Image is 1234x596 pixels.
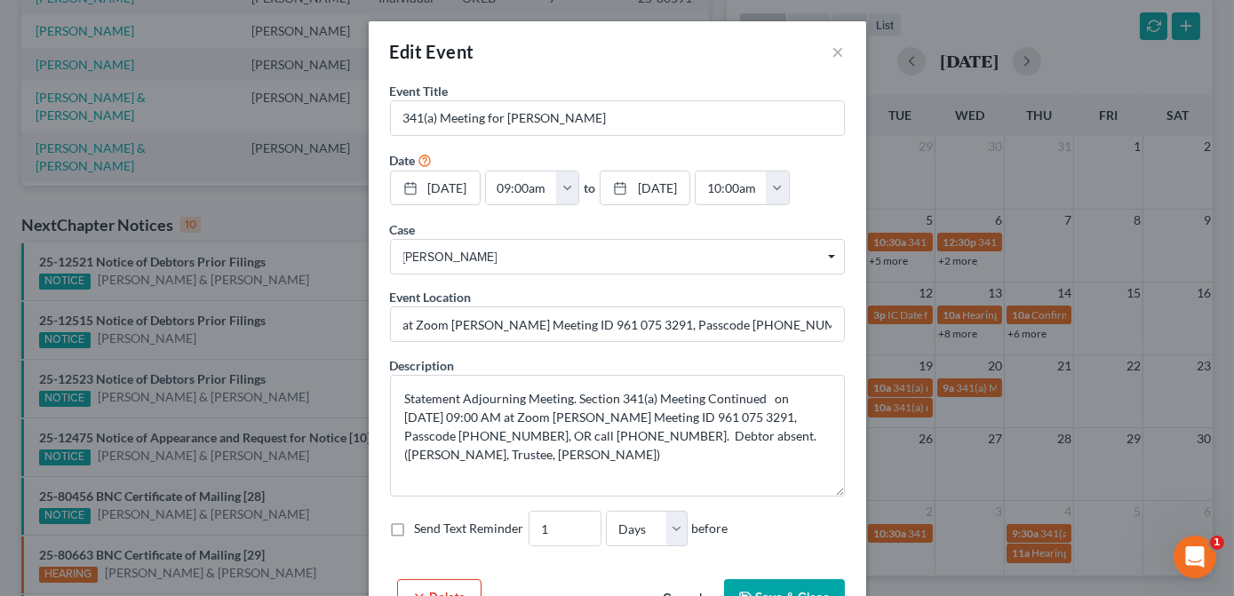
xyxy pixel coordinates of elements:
span: Event Title [390,83,449,99]
input: -- : -- [696,171,767,205]
input: Enter location... [391,307,844,341]
label: Case [390,220,416,239]
label: Event Location [390,288,472,306]
label: Description [390,356,455,375]
span: 1 [1210,536,1224,550]
input: -- [529,512,601,545]
span: Edit Event [390,41,474,62]
button: × [832,41,845,62]
a: [DATE] [601,171,689,205]
span: before [691,520,728,537]
input: -- : -- [486,171,557,205]
span: Select box activate [390,239,845,274]
label: to [584,179,595,197]
label: Date [390,151,416,170]
iframe: Intercom live chat [1174,536,1216,578]
span: [PERSON_NAME] [403,248,832,266]
a: [DATE] [391,171,480,205]
input: Enter event name... [391,101,844,135]
label: Send Text Reminder [415,520,524,537]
